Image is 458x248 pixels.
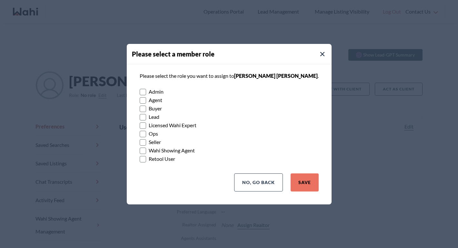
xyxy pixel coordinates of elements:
[291,173,319,191] button: Save
[319,50,326,58] button: Close Modal
[234,173,283,191] button: No, Go Back
[140,146,319,155] label: Wahi Showing Agent
[140,121,319,129] label: Licensed Wahi Expert
[140,113,319,121] label: Lead
[140,138,319,146] label: Seller
[140,72,319,80] p: Please select the role you want to assign to .
[140,88,319,96] label: Admin
[140,96,319,104] label: Agent
[234,73,318,79] span: [PERSON_NAME] [PERSON_NAME]
[140,155,319,163] label: Retool User
[140,104,319,113] label: Buyer
[140,129,319,138] label: Ops
[132,49,332,59] h4: Please select a member role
